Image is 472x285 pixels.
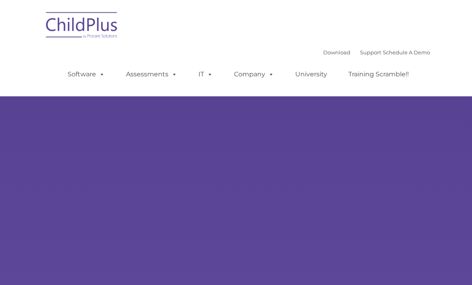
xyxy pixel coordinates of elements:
a: Software [60,66,113,82]
img: ChildPlus by Procare Solutions [42,6,122,46]
a: Assessments [118,66,185,82]
a: Schedule A Demo [383,49,430,56]
a: IT [190,66,221,82]
a: University [287,66,335,82]
font: | [323,49,430,56]
a: Support [360,49,381,56]
a: Download [323,49,350,56]
a: Company [226,66,282,82]
a: Training Scramble!! [340,66,417,82]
